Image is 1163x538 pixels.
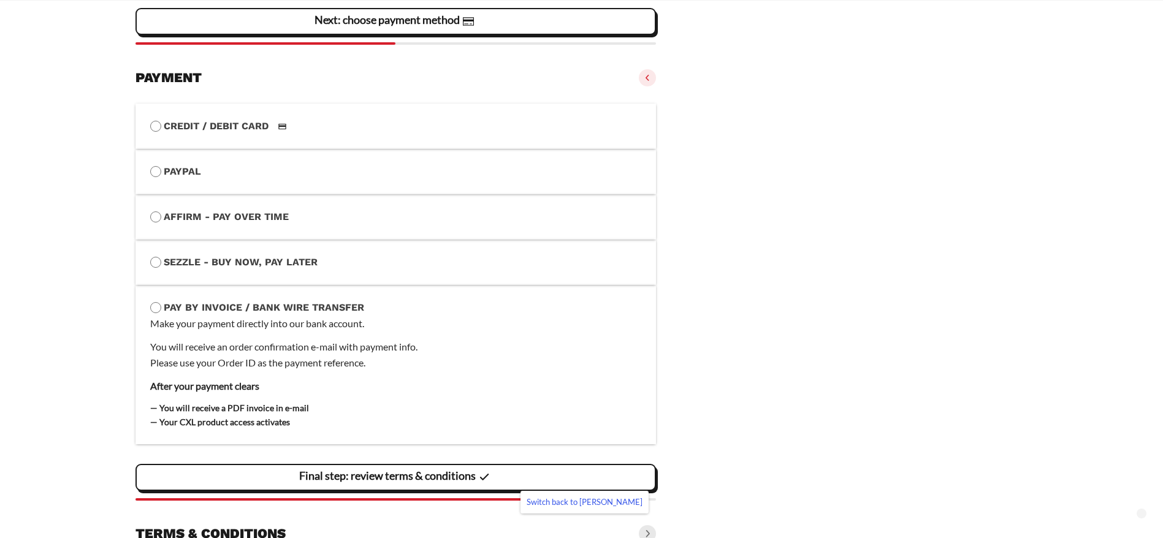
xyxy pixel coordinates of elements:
h3: Payment [135,69,202,86]
input: Affirm - Pay over time [150,211,161,222]
input: Sezzle - Buy Now, Pay Later [150,257,161,268]
strong: — Your CXL product access activates [150,417,290,427]
a: Scroll to top [1137,509,1146,518]
a: Switch back to [PERSON_NAME] [520,491,649,513]
strong: After your payment clears [150,380,259,392]
label: Credit / Debit Card [150,118,642,134]
input: Credit / Debit CardCredit / Debit Card [150,121,161,132]
strong: — You will receive a PDF invoice in e-mail [150,403,309,413]
label: Pay by Invoice / Bank Wire Transfer [150,300,642,316]
vaadin-button: Next: choose payment method [135,8,657,35]
p: You will receive an order confirmation e-mail with payment info. Please use your Order ID as the ... [150,339,642,371]
p: Make your payment directly into our bank account. [150,316,642,332]
input: PayPal [150,166,161,177]
label: PayPal [150,164,642,180]
vaadin-button: Final step: review terms & conditions [135,464,657,491]
img: Credit / Debit Card [271,119,294,134]
label: Sezzle - Buy Now, Pay Later [150,254,642,270]
input: Pay by Invoice / Bank Wire Transfer [150,302,161,313]
label: Affirm - Pay over time [150,209,642,225]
